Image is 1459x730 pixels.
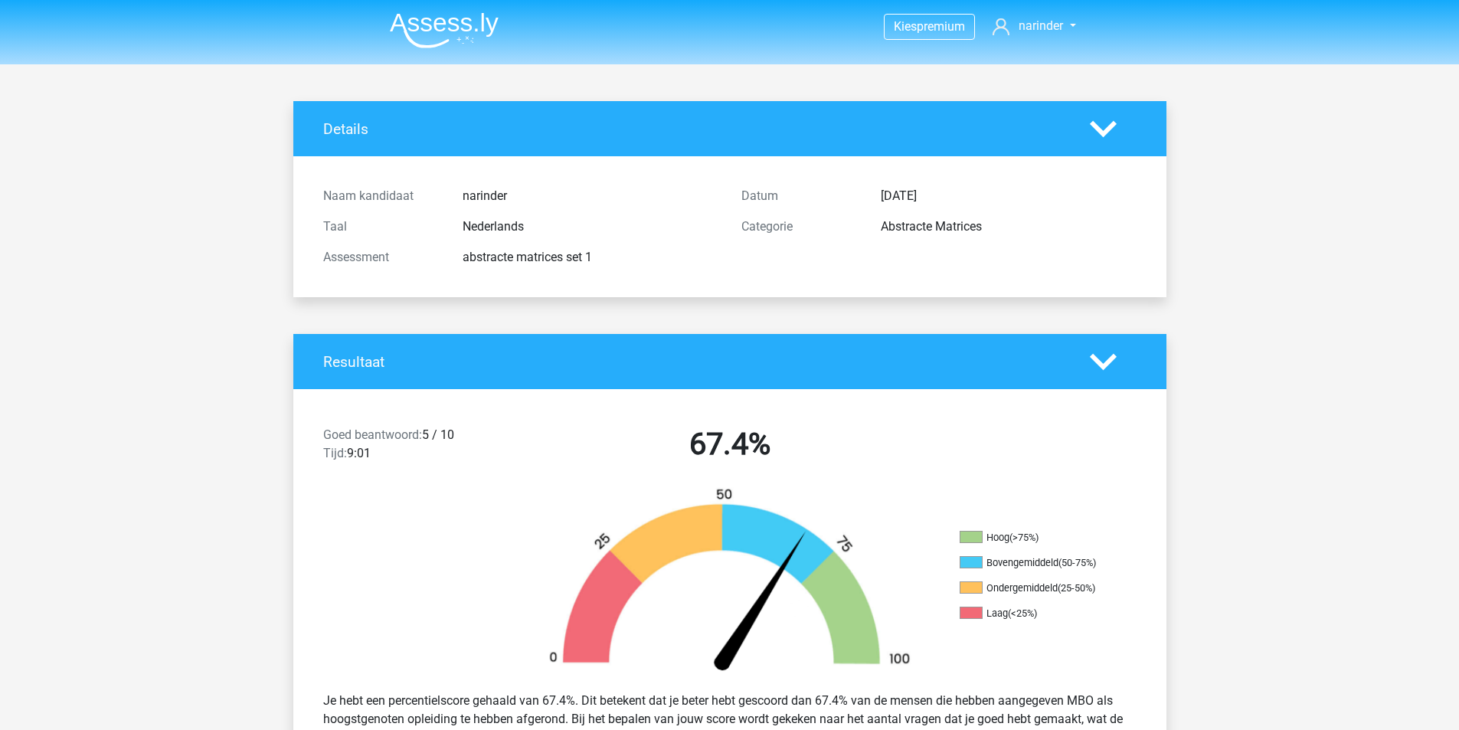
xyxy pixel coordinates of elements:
div: Datum [730,187,869,205]
div: (<25%) [1008,607,1037,619]
div: (25-50%) [1058,582,1095,594]
div: narinder [451,187,730,205]
div: [DATE] [869,187,1148,205]
span: narinder [1019,18,1063,33]
div: 5 / 10 9:01 [312,426,521,469]
div: abstracte matrices set 1 [451,248,730,267]
div: Taal [312,218,451,236]
li: Bovengemiddeld [960,556,1113,570]
a: Kiespremium [885,16,974,37]
div: Abstracte Matrices [869,218,1148,236]
li: Laag [960,607,1113,620]
div: Nederlands [451,218,730,236]
div: Categorie [730,218,869,236]
div: Naam kandidaat [312,187,451,205]
span: Kies [894,19,917,34]
div: Assessment [312,248,451,267]
li: Hoog [960,531,1113,545]
div: (50-75%) [1058,557,1096,568]
h4: Resultaat [323,353,1067,371]
h2: 67.4% [532,426,927,463]
div: (>75%) [1009,532,1039,543]
span: premium [917,19,965,34]
li: Ondergemiddeld [960,581,1113,595]
span: Tijd: [323,446,347,460]
img: 67.07803f250727.png [523,487,937,679]
h4: Details [323,120,1067,138]
img: Assessly [390,12,499,48]
a: narinder [986,17,1081,35]
span: Goed beantwoord: [323,427,422,442]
